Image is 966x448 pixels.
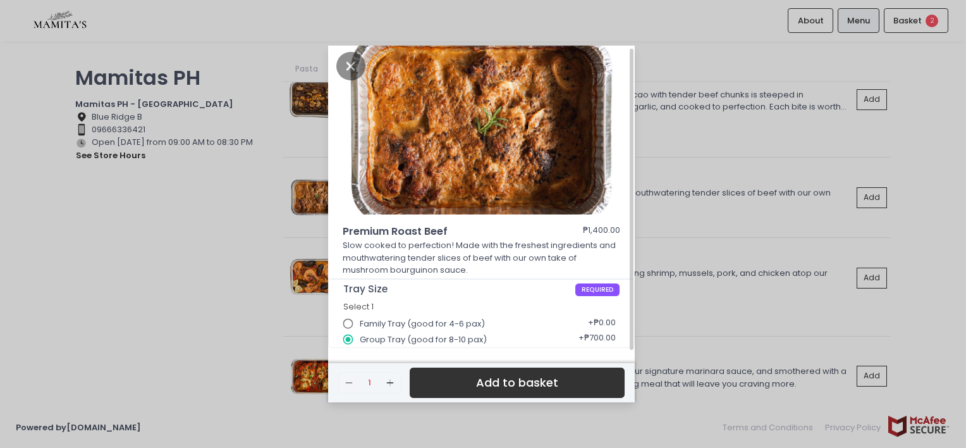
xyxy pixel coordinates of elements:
img: Premium Roast Beef [328,42,635,215]
span: Premium Roast Beef [343,224,551,239]
button: Add to basket [410,368,625,399]
button: Close [336,59,365,72]
span: Family Tray (good for 4-6 pax) [360,318,485,330]
div: + ₱0.00 [584,312,620,336]
span: REQUIRED [575,283,620,296]
span: Tray Size [343,283,575,295]
span: Group Tray (good for 8-10 pax) [360,333,487,346]
span: Select 1 [343,301,374,312]
p: Slow cooked to perfection! Made with the freshest ingredients and mouthwatering tender slices of ... [343,239,621,277]
div: + ₱700.00 [574,328,620,352]
div: ₱1,400.00 [583,224,620,239]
